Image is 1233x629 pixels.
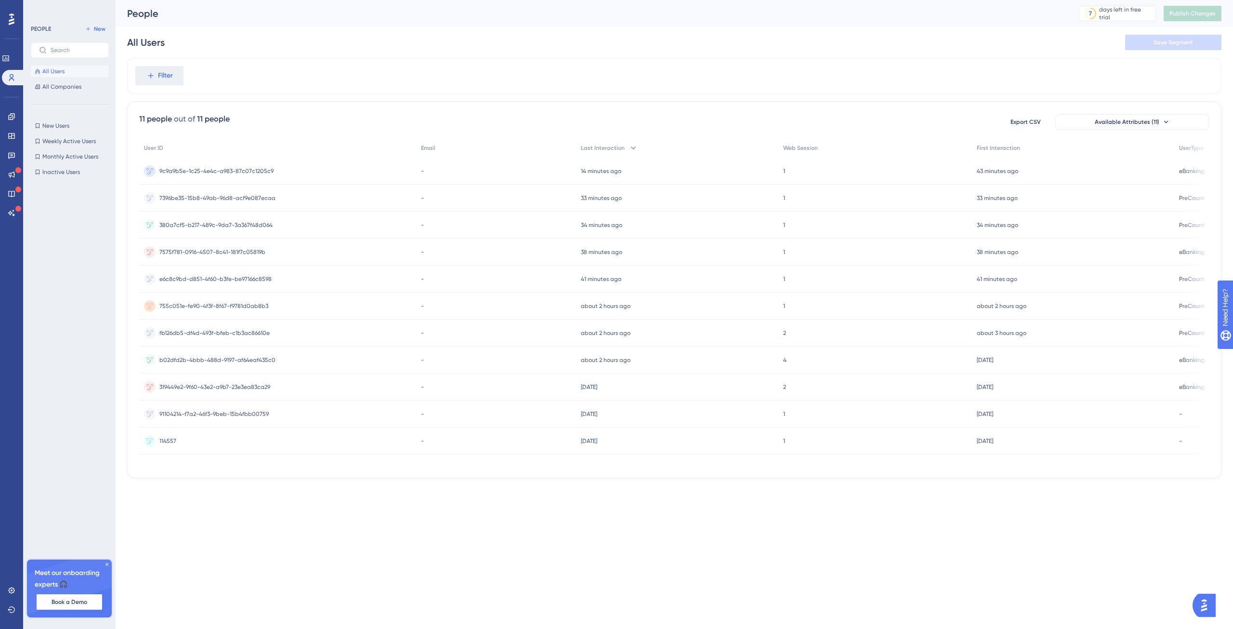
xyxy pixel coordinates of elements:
span: 2 [783,329,786,337]
time: [DATE] [977,438,993,444]
span: 1 [783,248,785,256]
span: 319449e2-9f60-43e2-a9b7-23e3ea83ca29 [159,383,270,391]
span: All Users [42,67,65,75]
span: - [421,275,424,283]
span: New Users [42,122,69,130]
span: 7396be35-15b8-49ab-96d8-acf9e087ecaa [159,194,275,202]
span: PreCount [1179,221,1205,229]
time: 43 minutes ago [977,168,1018,174]
div: 7 [1089,10,1092,17]
span: Last Interaction [581,144,625,152]
time: about 3 hours ago [977,330,1026,336]
time: 14 minutes ago [581,168,621,174]
span: 1 [783,221,785,229]
div: 11 people [139,113,172,125]
button: Weekly Active Users [31,135,109,147]
button: Available Attributes (11) [1055,114,1209,130]
span: - [421,221,424,229]
span: User ID [144,144,163,152]
time: about 2 hours ago [977,303,1026,309]
time: about 2 hours ago [581,303,630,309]
span: 7575f781-0916-4507-8c41-181f7c05819b [159,248,265,256]
span: Available Attributes (11) [1095,118,1159,126]
span: fb126db5-df4d-493f-bfeb-c1b3ac86610e [159,329,270,337]
span: 1 [783,410,785,418]
span: PreCount [1179,302,1205,310]
input: Search [51,47,101,54]
time: 41 minutes ago [581,276,621,282]
span: Inactive Users [42,168,80,176]
button: Export CSV [1001,114,1049,130]
span: 1 [783,194,785,202]
time: 33 minutes ago [977,195,1018,201]
time: 38 minutes ago [977,249,1018,255]
span: 9c9a9b5e-1c25-4e4c-a983-87c07c1205c9 [159,167,274,175]
span: 1 [783,302,785,310]
button: Inactive Users [31,166,109,178]
time: 38 minutes ago [581,249,622,255]
time: 34 minutes ago [581,222,622,228]
span: 380a7cf5-b217-489c-9da7-3a367f48d064 [159,221,273,229]
div: days left in free trial [1099,6,1153,21]
div: out of [174,113,195,125]
time: [DATE] [977,384,993,390]
div: People [127,7,1055,20]
time: [DATE] [977,411,993,417]
button: New Users [31,120,109,132]
iframe: UserGuiding AI Assistant Launcher [1193,591,1221,620]
span: Weekly Active Users [42,137,96,145]
time: about 2 hours ago [581,357,630,363]
div: 11 people [197,113,230,125]
span: 91104214-f7a2-46f3-9beb-15b4fbb00759 [159,410,269,418]
time: 34 minutes ago [977,222,1018,228]
span: PreCount [1179,275,1205,283]
span: 4 [783,356,787,364]
span: 1 [783,437,785,445]
span: Email [421,144,435,152]
span: 1 [783,275,785,283]
span: 1 [783,167,785,175]
span: - [421,302,424,310]
span: - [421,410,424,418]
div: All Users [127,36,165,49]
span: Book a Demo [52,598,87,606]
span: Meet our onboarding experts 🎧 [35,567,104,590]
span: First Interaction [977,144,1020,152]
span: Monthly Active Users [42,153,98,161]
span: PreCount [1179,194,1205,202]
span: - [1179,437,1182,445]
span: Web Session [783,144,818,152]
span: - [421,167,424,175]
span: Export CSV [1010,118,1041,126]
button: All Users [31,66,109,77]
time: [DATE] [977,357,993,363]
span: - [421,356,424,364]
span: - [421,248,424,256]
span: 2 [783,383,786,391]
span: - [421,437,424,445]
div: PEOPLE [31,25,51,33]
time: [DATE] [581,438,597,444]
time: 41 minutes ago [977,276,1017,282]
span: Save Segment [1154,39,1193,46]
button: Monthly Active Users [31,151,109,162]
span: eBanking [1179,248,1205,256]
span: New [94,25,105,33]
span: - [421,383,424,391]
span: b02dfd2b-4bbb-488d-9197-af64eaf435c0 [159,356,275,364]
time: about 2 hours ago [581,330,630,336]
span: Need Help? [23,2,60,14]
span: PreCount [1179,329,1205,337]
span: UserType [1179,144,1204,152]
span: - [421,329,424,337]
span: e6c8c9bd-d851-4f60-b3fe-be97166c8598 [159,275,272,283]
span: - [1179,410,1182,418]
span: eBanking [1179,383,1205,391]
time: 33 minutes ago [581,195,622,201]
time: [DATE] [581,411,597,417]
button: Save Segment [1125,35,1221,50]
button: Publish Changes [1164,6,1221,21]
span: Filter [158,70,173,81]
button: Book a Demo [37,594,102,610]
